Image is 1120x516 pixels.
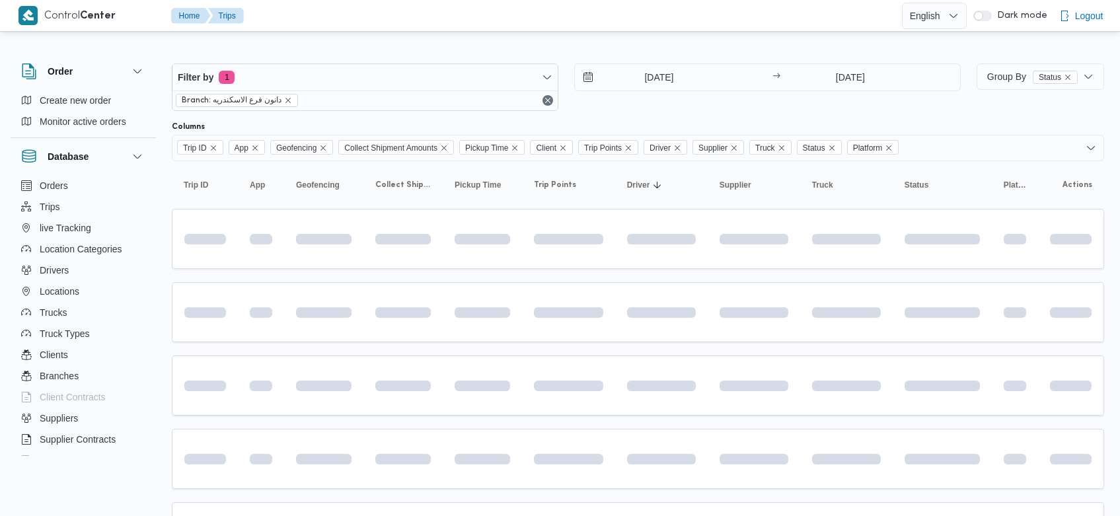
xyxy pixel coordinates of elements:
span: Supplier [720,180,751,190]
button: Supplier Contracts [16,429,151,450]
button: Supplier [714,174,794,196]
button: Orders [16,175,151,196]
button: Database [21,149,145,165]
span: Trip Points [578,140,638,155]
span: Geofencing [270,140,333,155]
span: Truck [749,140,792,155]
span: Status [905,180,929,190]
span: Supplier Contracts [40,431,116,447]
span: Branch: دانون فرع الاسكندريه [176,94,298,107]
span: Branches [40,368,79,384]
button: Drivers [16,260,151,281]
span: Location Categories [40,241,122,257]
span: Driver [650,141,671,155]
button: Locations [16,281,151,302]
span: Collect Shipment Amounts [338,140,454,155]
span: Trucks [40,305,67,320]
button: Trucks [16,302,151,323]
span: Trip Points [534,180,576,190]
button: remove selected entity [284,96,292,104]
span: Trip ID [184,180,208,190]
button: Status [899,174,985,196]
svg: Sorted in descending order [652,180,663,190]
button: Truck [807,174,886,196]
span: live Tracking [40,220,91,236]
button: Devices [16,450,151,471]
span: App [250,180,265,190]
span: Geofencing [276,141,317,155]
button: Remove Status from selection in this group [828,144,836,152]
span: Clients [40,347,68,363]
button: Trips [16,196,151,217]
span: Orders [40,178,68,194]
span: Driver; Sorted in descending order [627,180,650,190]
button: Remove Driver from selection in this group [673,144,681,152]
button: Location Categories [16,239,151,260]
button: App [244,174,278,196]
span: Actions [1063,180,1092,190]
span: Client [530,140,573,155]
input: Press the down key to open a popover containing a calendar. [575,64,725,91]
div: Database [11,175,156,461]
h3: Database [48,149,89,165]
span: Create new order [40,92,111,108]
button: Logout [1054,3,1109,29]
span: Filter by [178,69,213,85]
span: Supplier [698,141,728,155]
span: Trip ID [177,140,223,155]
span: Devices [40,453,73,468]
span: Status [1039,71,1061,83]
button: Remove Trip Points from selection in this group [624,144,632,152]
button: Remove App from selection in this group [251,144,259,152]
button: Pickup Time [449,174,515,196]
span: Collect Shipment Amounts [375,180,431,190]
div: Order [11,90,156,137]
button: Remove Platform from selection in this group [885,144,893,152]
span: Pickup Time [455,180,501,190]
button: Remove Truck from selection in this group [778,144,786,152]
button: Platform [998,174,1031,196]
span: Status [797,140,842,155]
button: Trip ID [178,174,231,196]
span: Platform [1004,180,1026,190]
button: Remove Geofencing from selection in this group [319,144,327,152]
button: Remove Collect Shipment Amounts from selection in this group [440,144,448,152]
label: Columns [172,122,205,132]
button: Filter by1 active filters [172,64,558,91]
span: App [235,141,248,155]
button: Client Contracts [16,387,151,408]
span: Truck [812,180,833,190]
button: Branches [16,365,151,387]
button: Geofencing [291,174,357,196]
b: Center [80,11,116,21]
button: Clients [16,344,151,365]
span: Trips [40,199,60,215]
span: Status [1033,71,1078,84]
span: Truck [755,141,775,155]
button: Home [171,8,211,24]
input: Press the down key to open a popover containing a calendar. [784,64,916,91]
span: Client Contracts [40,389,106,405]
span: 1 active filters [219,71,235,84]
span: Group By Status [987,71,1078,82]
button: Trips [208,8,244,24]
span: Platform [853,141,883,155]
button: DriverSorted in descending order [622,174,701,196]
span: Logout [1075,8,1103,24]
span: App [229,140,265,155]
button: Open list of options [1086,143,1096,153]
span: Trip Points [584,141,622,155]
span: Pickup Time [459,140,525,155]
span: Collect Shipment Amounts [344,141,437,155]
span: Dark mode [992,11,1047,21]
span: Client [536,141,556,155]
span: Trip ID [183,141,207,155]
button: live Tracking [16,217,151,239]
span: Truck Types [40,326,89,342]
button: Order [21,63,145,79]
span: Monitor active orders [40,114,126,129]
span: Status [803,141,825,155]
button: Monitor active orders [16,111,151,132]
span: Suppliers [40,410,78,426]
span: Driver [644,140,687,155]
